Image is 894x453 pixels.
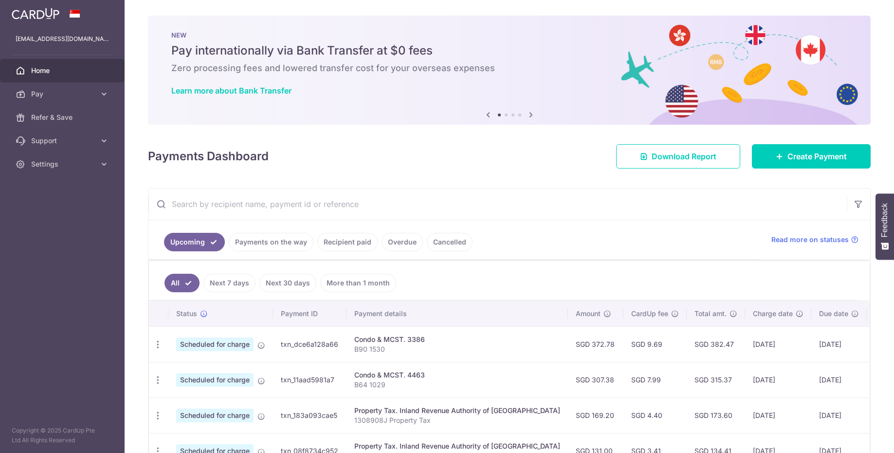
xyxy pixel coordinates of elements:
[631,309,668,319] span: CardUp fee
[259,274,316,292] a: Next 30 days
[148,16,871,125] img: Bank transfer banner
[427,233,473,251] a: Cancelled
[273,362,347,397] td: txn_11aad5981a7
[273,326,347,362] td: txn_dce6a128a66
[171,43,847,58] h5: Pay internationally via Bank Transfer at $0 fees
[148,189,847,220] input: Search by recipient name, payment id or reference
[623,362,687,397] td: SGD 7.99
[148,148,269,165] h4: Payments Dashboard
[273,397,347,433] td: txn_183a093cae5
[31,66,95,75] span: Home
[31,113,95,122] span: Refer & Save
[354,406,560,415] div: Property Tax. Inland Revenue Authority of [GEOGRAPHIC_DATA]
[354,370,560,380] div: Condo & MCST. 4463
[320,274,396,292] a: More than 1 month
[687,397,745,433] td: SGD 173.60
[354,415,560,425] p: 1308908J Property Tax
[354,380,560,390] p: B64 1029
[229,233,313,251] a: Payments on the way
[623,326,687,362] td: SGD 9.69
[752,144,871,169] a: Create Payment
[623,397,687,433] td: SGD 4.40
[273,301,347,326] th: Payment ID
[31,136,95,146] span: Support
[876,193,894,260] button: Feedback - Show survey
[203,274,255,292] a: Next 7 days
[171,86,292,95] a: Learn more about Bank Transfer
[176,338,254,351] span: Scheduled for charge
[171,62,847,74] h6: Zero processing fees and lowered transfer cost for your overseas expenses
[354,441,560,451] div: Property Tax. Inland Revenue Authority of [GEOGRAPHIC_DATA]
[317,233,378,251] a: Recipient paid
[176,409,254,422] span: Scheduled for charge
[176,373,254,387] span: Scheduled for charge
[652,151,716,162] span: Download Report
[31,159,95,169] span: Settings
[347,301,568,326] th: Payment details
[164,233,225,251] a: Upcoming
[880,203,889,237] span: Feedback
[176,309,197,319] span: Status
[811,397,867,433] td: [DATE]
[745,326,811,362] td: [DATE]
[811,362,867,397] td: [DATE]
[171,31,847,39] p: NEW
[787,151,847,162] span: Create Payment
[771,235,858,245] a: Read more on statuses
[819,309,848,319] span: Due date
[694,309,727,319] span: Total amt.
[811,326,867,362] td: [DATE]
[745,397,811,433] td: [DATE]
[31,89,95,99] span: Pay
[164,274,200,292] a: All
[753,309,793,319] span: Charge date
[745,362,811,397] td: [DATE]
[12,8,59,19] img: CardUp
[687,362,745,397] td: SGD 315.37
[568,397,623,433] td: SGD 169.20
[616,144,740,169] a: Download Report
[687,326,745,362] td: SGD 382.47
[16,34,109,44] p: [EMAIL_ADDRESS][DOMAIN_NAME]
[576,309,601,319] span: Amount
[382,233,423,251] a: Overdue
[771,235,849,245] span: Read more on statuses
[568,326,623,362] td: SGD 372.78
[354,344,560,354] p: B90 1530
[354,335,560,344] div: Condo & MCST. 3386
[568,362,623,397] td: SGD 307.38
